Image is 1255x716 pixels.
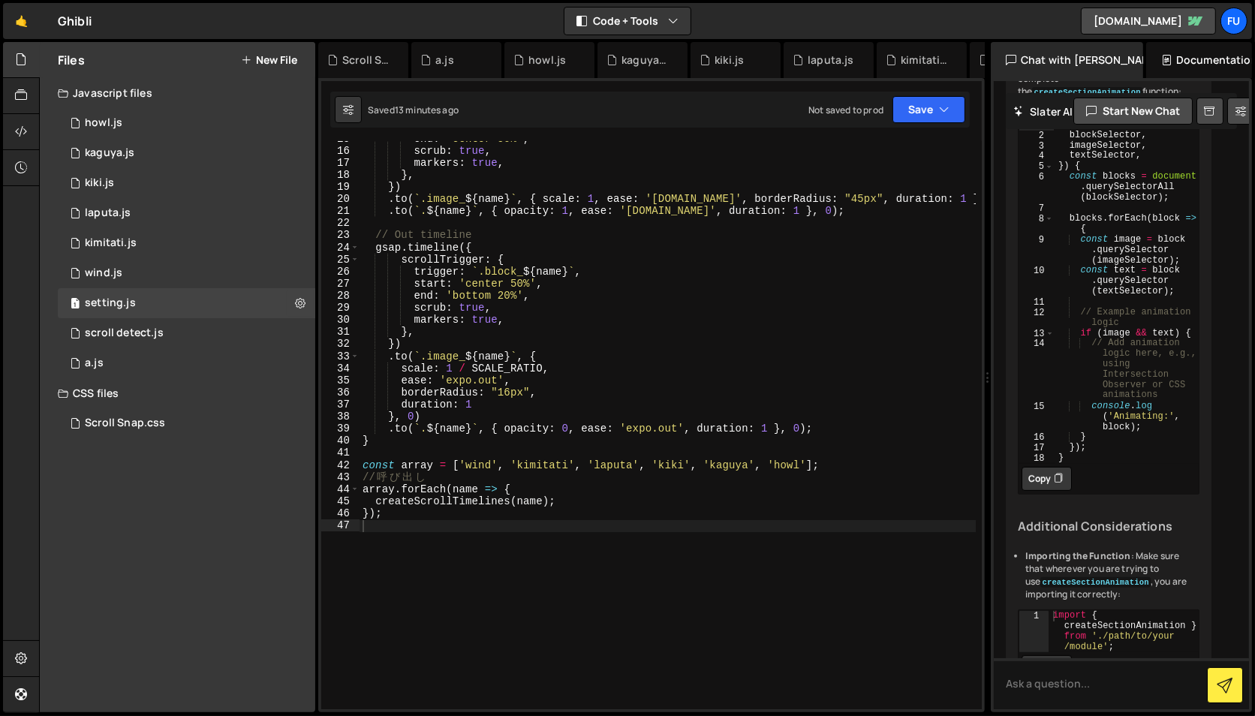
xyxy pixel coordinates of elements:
div: 40 [321,435,360,447]
div: 43 [321,471,360,483]
div: howl.js [528,53,566,68]
div: 39 [321,423,360,435]
div: howl.js [85,116,122,130]
div: 15 [1019,402,1054,433]
div: 44 [321,483,360,495]
div: 17069/47065.js [58,348,315,378]
div: 17069/46978.js [58,228,315,258]
div: 34 [321,363,360,375]
div: 3 [1019,141,1054,152]
a: 🤙 [3,3,40,39]
strong: Importing the Function [1025,549,1131,562]
div: 17069/47023.js [58,318,315,348]
div: 17 [1019,444,1054,454]
div: 36 [321,387,360,399]
div: 4 [1019,152,1054,162]
div: 16 [321,145,360,157]
div: 17069/47029.js [58,108,315,138]
div: 41 [321,447,360,459]
h2: Files [58,52,85,68]
div: kimitati.js [85,236,137,250]
div: 1 [1019,611,1049,653]
div: 17069/47031.js [58,168,315,198]
a: [DOMAIN_NAME] [1081,8,1216,35]
div: 29 [321,302,360,314]
div: 13 minutes ago [395,104,459,116]
div: Scroll Snap.css [85,417,165,430]
div: 18 [321,169,360,181]
h3: Additional Considerations [1018,519,1199,534]
div: 20 [321,193,360,205]
div: 17069/47030.js [58,138,315,168]
div: 17069/47032.js [58,288,315,318]
div: 5 [1019,162,1054,173]
div: 37 [321,399,360,411]
a: Fu [1220,8,1247,35]
div: 31 [321,326,360,338]
h2: Slater AI [1013,104,1073,119]
div: scroll detect.js [85,326,164,340]
div: 11 [1019,297,1054,308]
div: 42 [321,459,360,471]
div: 27 [321,278,360,290]
button: Start new chat [1073,98,1193,125]
div: 28 [321,290,360,302]
div: CSS files [40,378,315,408]
div: 17069/47026.js [58,258,315,288]
div: 16 [1019,433,1054,444]
div: 47 [321,519,360,531]
div: a.js [85,356,104,370]
div: 12 [1019,308,1054,329]
div: laputa.js [85,206,131,220]
button: Code + Tools [564,8,691,35]
button: New File [241,54,297,66]
div: 10 [1019,266,1054,298]
div: 32 [321,338,360,350]
div: laputa.js [808,53,853,68]
div: kiki.js [715,53,744,68]
div: 7 [1019,203,1054,214]
div: 22 [321,217,360,229]
div: 46 [321,507,360,519]
div: Documentation [1146,42,1252,78]
div: 13 [1019,329,1054,339]
div: wind.js [85,266,122,280]
div: 14 [1019,339,1054,402]
li: : Make sure that wherever you are trying to use , you are importing it correctly: [1025,550,1199,600]
div: 21 [321,205,360,217]
button: Copy [1022,467,1072,491]
div: 8 [1019,214,1054,235]
div: Javascript files [40,78,315,108]
div: kaguya.js [85,146,134,160]
div: 45 [321,495,360,507]
div: 26 [321,266,360,278]
div: 17 [321,157,360,169]
div: a.js [435,53,454,68]
div: 25 [321,254,360,266]
div: 17069/46980.css [58,408,315,438]
div: setting.js [85,296,136,310]
code: createSectionAnimation [1032,87,1142,98]
div: kiki.js [85,176,114,190]
div: Saved [368,104,459,116]
div: Ghibli [58,12,92,30]
div: 6 [1019,173,1054,204]
div: 18 [1019,454,1054,465]
div: 9 [1019,235,1054,266]
div: kaguya.js [621,53,670,68]
div: 17069/47028.js [58,198,315,228]
div: 19 [321,181,360,193]
div: Not saved to prod [808,104,883,116]
button: Save [892,96,965,123]
div: 30 [321,314,360,326]
span: 1 [71,299,80,311]
button: Copy [1022,655,1072,679]
div: kimitati.js [901,53,949,68]
div: 2 [1019,131,1054,141]
div: 38 [321,411,360,423]
div: 35 [321,375,360,387]
code: createSectionAnimation [1040,577,1150,588]
div: Scroll Snap.css [342,53,390,68]
div: 33 [321,350,360,363]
